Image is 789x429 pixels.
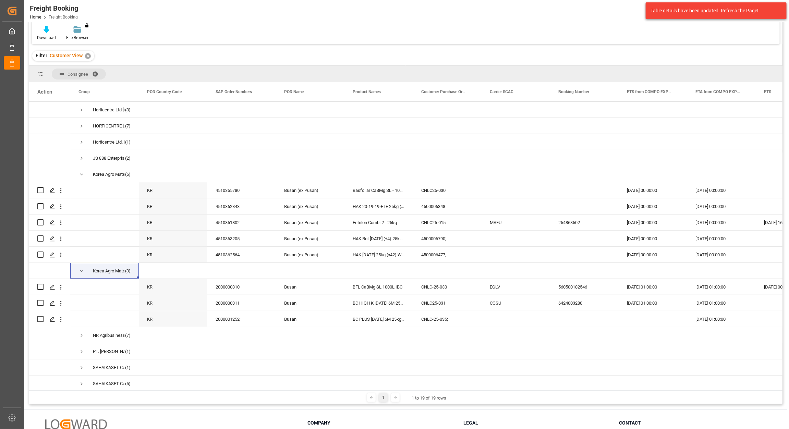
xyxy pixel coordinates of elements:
span: (5) [125,376,131,392]
div: [DATE] 00:00:00 [687,247,756,262]
span: Booking Number [558,89,589,94]
div: KR [139,279,207,295]
div: [DATE] 01:00:00 [687,311,756,327]
span: POD Name [284,89,304,94]
div: KR [139,247,207,262]
div: 4500006477; [413,247,482,262]
div: Busan (ex Pusan) [276,247,344,262]
div: Press SPACE to select this row. [29,247,70,263]
div: 1 [379,393,388,402]
div: MAEU [482,214,550,230]
div: [DATE] 01:00:00 [619,279,687,295]
span: Customer View [50,53,83,58]
div: PT. [PERSON_NAME] AgriCare, [STREET_ADDRESS] [93,344,124,359]
div: CNLC25-030 [413,182,482,198]
div: Press SPACE to select this row. [29,182,70,198]
div: 4510351802 [207,214,276,230]
div: Busan [276,311,344,327]
div: 2000000311 [207,295,276,311]
div: [DATE] 01:00:00 [687,279,756,295]
div: KR [139,182,207,198]
div: EGLV [482,279,550,295]
span: (5) [125,167,131,182]
div: [DATE] 01:00:00 [687,295,756,311]
div: Press SPACE to select this row. [29,166,70,182]
div: KR [139,214,207,230]
div: KR [139,311,207,327]
h3: Company [307,419,455,427]
div: Press SPACE to select this row. [29,214,70,231]
div: BC PLUS [DATE] 6M 25kg (x42) WW; [344,311,413,327]
div: Press SPACE to select this row. [29,150,70,166]
div: Action [37,89,52,95]
span: Customer Purchase Order Numbers [421,89,467,94]
div: 4510362564; [207,247,276,262]
div: 560500182546 [550,279,619,295]
h3: Legal [463,419,611,427]
div: [DATE] 00:00:00 [619,182,687,198]
div: Press SPACE to select this row. [29,134,70,150]
div: CNLC25-015 [413,214,482,230]
div: Press SPACE to select this row. [29,118,70,134]
div: [DATE] 00:00:00 [687,198,756,214]
span: Group [78,89,90,94]
span: ETS [764,89,771,94]
div: Busan (ex Pusan) [276,182,344,198]
div: CNLC25-031 [413,295,482,311]
span: (1) [125,134,131,150]
div: [DATE] 00:00:00 [687,231,756,246]
div: Horticentre Ltd. [GEOGRAPHIC_DATA] [93,134,124,150]
span: (3) [125,263,131,279]
div: HAK [DATE] 25kg (x42) WW; [344,247,413,262]
div: Press SPACE to select this row. [29,311,70,327]
div: Press SPACE to select this row. [29,102,70,118]
div: Press SPACE to select this row. [29,198,70,214]
div: 4510363205; [207,231,276,246]
a: Home [30,15,41,20]
span: Consignee [68,72,88,77]
div: [DATE] 01:00:00 [619,295,687,311]
div: Press SPACE to select this row. [29,231,70,247]
div: KR [139,295,207,311]
div: KR [139,231,207,246]
div: Table details have been updated. Refresh the Page!. [651,7,777,14]
div: Busan [276,279,344,295]
div: Press SPACE to select this row. [29,295,70,311]
div: Basfoliar CaBMg SL - 1000L IBC [344,182,413,198]
div: Freight Booking [30,3,78,13]
div: Press SPACE to select this row. [29,327,70,343]
div: 4510355780 [207,182,276,198]
div: 4500006348 [413,198,482,214]
div: 4500006790; [413,231,482,246]
div: BC HIGH K [DATE] 6M 25kg (x42) INT [344,295,413,311]
div: [DATE] 00:00:00 [619,247,687,262]
div: 2000000310 [207,279,276,295]
div: ✕ [85,53,91,59]
div: [DATE] 00:00:00 [619,231,687,246]
span: Filter : [36,53,50,58]
div: CNLC-25-030 [413,279,482,295]
div: CNLC-25-035; [413,311,482,327]
div: KR [139,198,207,214]
div: Busan (ex Pusan) [276,214,344,230]
span: (7) [125,118,131,134]
span: (1) [125,344,131,359]
span: Product Names [353,89,381,94]
div: HAK Rot [DATE] (+4) 25kg (x48) INT; [344,231,413,246]
div: Press SPACE to select this row. [29,343,70,359]
div: Download [37,35,56,41]
span: SAP Order Numbers [216,89,252,94]
div: [DATE] 00:00:00 [687,182,756,198]
div: 1 to 19 of 19 rows [412,395,446,402]
div: [DATE] 00:00:00 [619,214,687,230]
div: Press SPACE to select this row. [29,359,70,376]
div: Busan (ex Pusan) [276,198,344,214]
span: ETA from COMPO EXPERT [695,89,741,94]
h3: Contact [619,419,766,427]
div: Press SPACE to select this row. [29,279,70,295]
div: Korea Agro Materials Corp., [STREET_ADDRESS][PERSON_NAME] [93,263,124,279]
div: 4510362343 [207,198,276,214]
div: [DATE] 00:00:00 [619,198,687,214]
div: COSU [482,295,550,311]
div: Horticentre Ltd [GEOGRAPHIC_DATA] [93,102,124,118]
